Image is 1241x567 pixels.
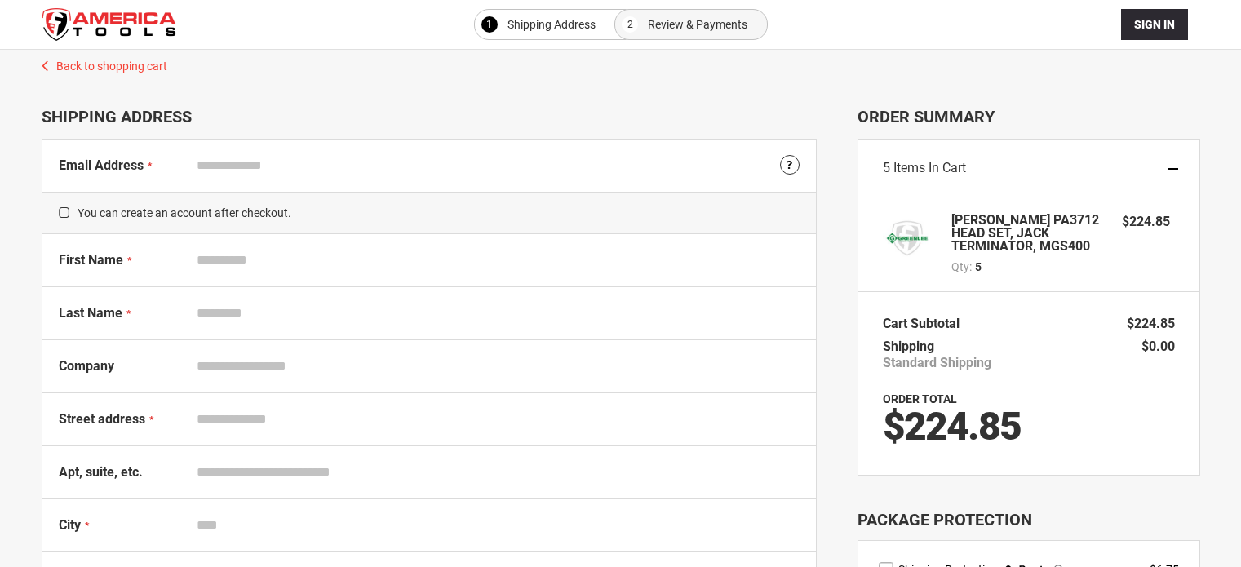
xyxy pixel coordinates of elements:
[627,15,633,34] span: 2
[858,107,1200,126] span: Order Summary
[951,260,969,273] span: Qty
[858,508,1200,532] div: Package Protection
[1122,214,1170,229] span: $224.85
[883,355,991,371] span: Standard Shipping
[59,358,114,374] span: Company
[648,15,747,34] span: Review & Payments
[42,8,176,41] a: store logo
[1121,9,1188,40] button: Sign In
[883,214,932,263] img: Greenlee PA3712 HEAD SET, JACK TERMINATOR, MGS400
[951,214,1106,253] strong: [PERSON_NAME] PA3712 HEAD SET, JACK TERMINATOR, MGS400
[975,259,982,275] span: 5
[883,339,934,354] span: Shipping
[883,160,890,175] span: 5
[1141,339,1175,354] span: $0.00
[1134,18,1175,31] span: Sign In
[59,464,143,480] span: Apt, suite, etc.
[893,160,966,175] span: Items in Cart
[1127,316,1175,331] span: $224.85
[59,411,145,427] span: Street address
[59,252,123,268] span: First Name
[42,107,817,126] div: Shipping Address
[42,8,176,41] img: America Tools
[883,392,957,405] strong: Order Total
[486,15,492,34] span: 1
[59,157,144,173] span: Email Address
[507,15,596,34] span: Shipping Address
[59,517,81,533] span: City
[42,192,816,234] span: You can create an account after checkout.
[883,403,1021,450] span: $224.85
[883,312,968,335] th: Cart Subtotal
[25,50,1217,74] a: Back to shopping cart
[59,305,122,321] span: Last Name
